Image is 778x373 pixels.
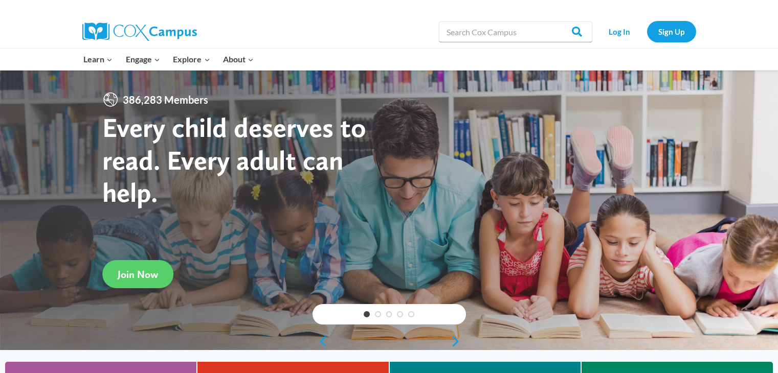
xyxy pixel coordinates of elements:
[364,311,370,317] a: 1
[408,311,414,317] a: 5
[102,111,366,208] strong: Every child deserves to read. Every adult can help.
[313,335,328,347] a: previous
[397,311,403,317] a: 4
[597,21,642,42] a: Log In
[119,91,212,108] span: 386,283 Members
[82,22,197,41] img: Cox Campus
[386,311,392,317] a: 3
[451,335,466,347] a: next
[77,49,260,70] nav: Primary Navigation
[83,53,113,66] span: Learn
[597,21,696,42] nav: Secondary Navigation
[439,21,592,42] input: Search Cox Campus
[223,53,254,66] span: About
[126,53,160,66] span: Engage
[647,21,696,42] a: Sign Up
[102,260,173,288] a: Join Now
[173,53,210,66] span: Explore
[118,268,158,281] span: Join Now
[313,331,466,352] div: content slider buttons
[375,311,381,317] a: 2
